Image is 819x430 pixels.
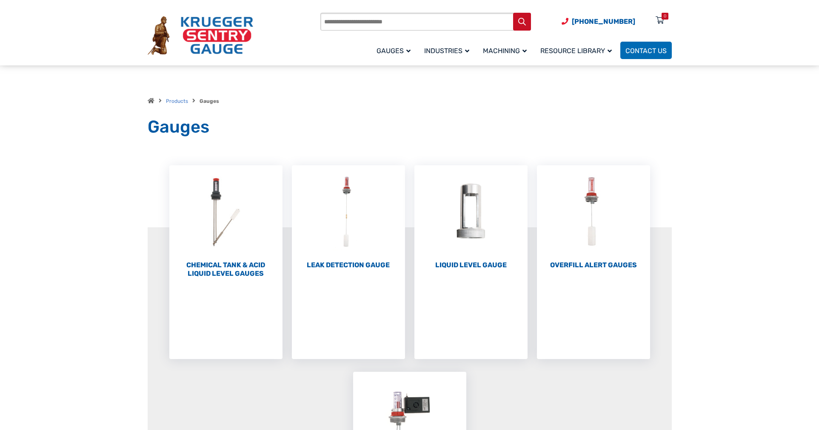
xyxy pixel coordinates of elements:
a: Phone Number (920) 434-8860 [562,16,635,27]
a: Visit product category Liquid Level Gauge [414,165,528,269]
a: Industries [419,40,478,60]
span: Resource Library [540,47,612,55]
strong: Gauges [200,98,219,104]
span: Machining [483,47,527,55]
span: Gauges [377,47,411,55]
img: Leak Detection Gauge [292,165,405,259]
div: 0 [664,13,666,20]
img: Liquid Level Gauge [414,165,528,259]
a: Gauges [371,40,419,60]
span: Industries [424,47,469,55]
a: Visit product category Chemical Tank & Acid Liquid Level Gauges [169,165,283,278]
a: Products [166,98,188,104]
h2: Overfill Alert Gauges [537,261,650,269]
span: Contact Us [625,47,667,55]
h2: Chemical Tank & Acid Liquid Level Gauges [169,261,283,278]
img: Overfill Alert Gauges [537,165,650,259]
a: Contact Us [620,42,672,59]
a: Resource Library [535,40,620,60]
h2: Leak Detection Gauge [292,261,405,269]
a: Visit product category Leak Detection Gauge [292,165,405,269]
img: Chemical Tank & Acid Liquid Level Gauges [169,165,283,259]
a: Visit product category Overfill Alert Gauges [537,165,650,269]
h1: Gauges [148,116,672,138]
a: Machining [478,40,535,60]
img: Krueger Sentry Gauge [148,16,253,55]
span: [PHONE_NUMBER] [572,17,635,25]
h2: Liquid Level Gauge [414,261,528,269]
